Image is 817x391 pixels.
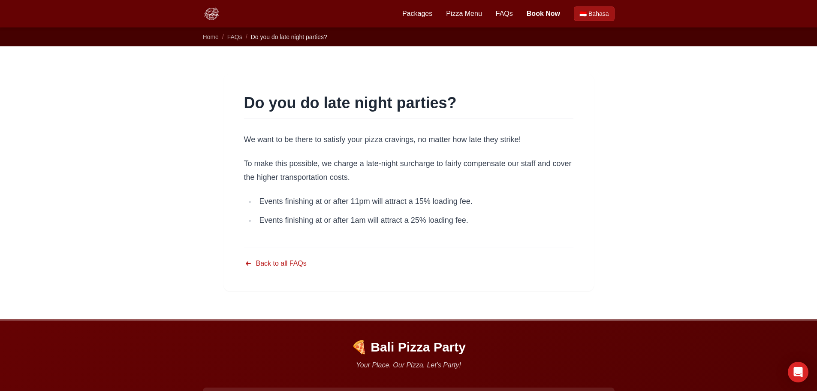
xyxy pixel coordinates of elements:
div: Open Intercom Messenger [788,362,808,382]
img: Bali Pizza Party Logo [203,5,220,22]
a: Back to all FAQs [244,258,307,269]
p: To make this possible, we charge a late-night surcharge to fairly compensate our staff and cover ... [244,157,573,184]
p: We want to be there to satisfy your pizza cravings, no matter how late they strike! [244,133,573,146]
p: Your Place. Our Pizza. Let's Party! [203,360,615,370]
li: Events finishing at or after 1am will attract a 25% loading fee. [256,213,573,227]
li: Events finishing at or after 11pm will attract a 15% loading fee. [256,194,573,208]
li: / [246,33,247,41]
a: FAQs [227,33,242,40]
p: 🍕 Bali Pizza Party [203,339,615,355]
a: Home [203,33,219,40]
a: FAQs [496,9,513,19]
h1: Do you do late night parties? [244,94,573,112]
a: Packages [402,9,432,19]
li: / [222,33,224,41]
a: Pizza Menu [446,9,482,19]
span: Bahasa [588,9,609,18]
a: Book Now [527,9,560,19]
span: Do you do late night parties? [251,33,327,40]
a: Beralih ke Bahasa Indonesia [574,6,614,21]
